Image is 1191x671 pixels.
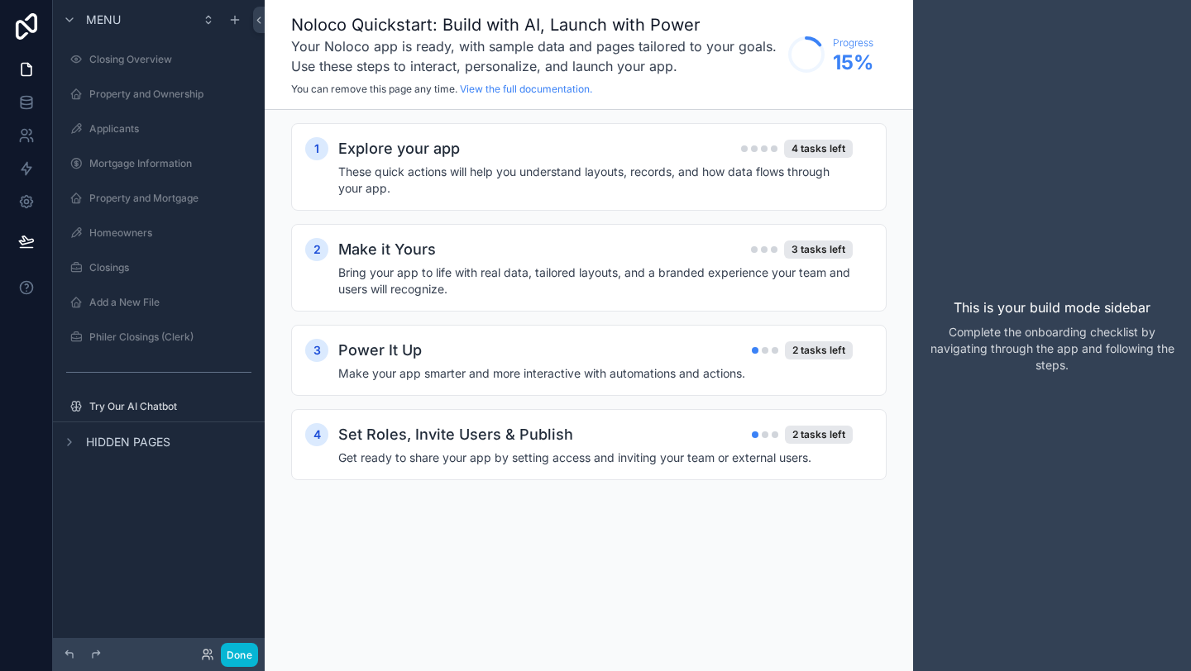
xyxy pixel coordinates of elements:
label: Closing Overview [89,53,251,66]
a: Property and Ownership [63,81,255,107]
span: Progress [833,36,873,50]
h4: These quick actions will help you understand layouts, records, and how data flows through your app. [338,164,853,197]
span: You can remove this page any time. [291,83,457,95]
div: scrollable content [265,110,913,526]
a: Applicants [63,116,255,142]
p: This is your build mode sidebar [954,297,1150,317]
h3: Your Noloco app is ready, with sample data and pages tailored to your goals. Use these steps to i... [291,36,780,76]
label: Property and Ownership [89,88,251,101]
h2: Power It Up [338,339,422,362]
h1: Noloco Quickstart: Build with AI, Launch with Power [291,13,780,36]
label: Mortgage Information [89,157,251,170]
span: 15 % [833,50,873,76]
div: 2 tasks left [785,426,853,444]
h4: Get ready to share your app by setting access and inviting your team or external users. [338,450,853,466]
div: 4 tasks left [784,140,853,158]
a: Closing Overview [63,46,255,73]
h4: Make your app smarter and more interactive with automations and actions. [338,365,853,382]
a: View the full documentation. [460,83,592,95]
a: Property and Mortgage [63,185,255,212]
h2: Set Roles, Invite Users & Publish [338,423,573,446]
a: Mortgage Information [63,150,255,177]
label: Property and Mortgage [89,192,251,205]
label: Try Our AI Chatbot [89,400,251,413]
div: 2 [305,238,328,261]
div: 4 [305,423,328,446]
div: 3 [305,339,328,362]
button: Done [221,643,258,667]
label: Homeowners [89,226,251,240]
h2: Explore your app [338,137,460,160]
span: Hidden pages [86,434,170,450]
div: 1 [305,137,328,160]
label: Closings [89,261,251,274]
label: Philer Closings (Clerk) [89,331,251,344]
a: Try Our AI Chatbot [63,393,255,420]
a: Add a New File [63,289,255,316]
a: Philer Closings (Clerk) [63,324,255,350]
a: Homeowners [63,220,255,246]
h4: Bring your app to life with real data, tailored layouts, and a branded experience your team and u... [338,264,853,297]
div: 3 tasks left [784,240,853,259]
div: 2 tasks left [785,341,853,359]
label: Add a New File [89,296,251,309]
label: Applicants [89,122,251,136]
p: Complete the onboarding checklist by navigating through the app and following the steps. [926,324,1178,374]
a: Closings [63,255,255,281]
h2: Make it Yours [338,238,436,261]
span: Menu [86,12,121,28]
